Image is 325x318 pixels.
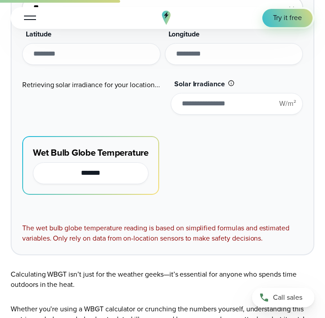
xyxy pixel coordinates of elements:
[169,29,200,39] span: Longitude
[22,80,160,90] span: Retrieving solar irradiance for your location...
[174,79,225,89] span: Solar Irradiance
[262,9,313,27] a: Try it free
[273,13,302,23] span: Try it free
[26,29,52,39] span: Latitude
[11,270,314,290] p: Calculating WBGT isn’t just for the weather geeks—it’s essential for anyone who spends time outdo...
[252,288,314,307] a: Call sales
[273,293,302,303] span: Call sales
[22,223,303,244] div: The wet bulb globe temperature reading is based on simplified formulas and estimated variables. O...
